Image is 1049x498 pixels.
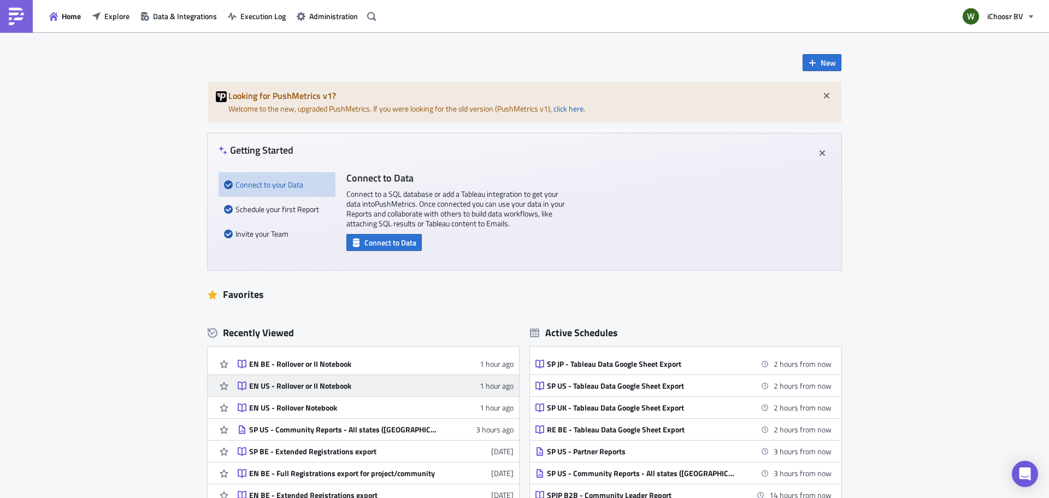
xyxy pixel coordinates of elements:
h5: Looking for PushMetrics v1? [228,91,833,100]
span: Explore [104,10,129,22]
p: Connect to a SQL database or add a Tableau integration to get your data into PushMetrics . Once c... [346,189,565,229]
time: 2025-09-26 14:00 [774,424,832,435]
a: SP JP - Tableau Data Google Sheet Export2 hours from now [535,353,832,374]
span: Execution Log [240,10,286,22]
a: RE BE - Tableau Data Google Sheet Export2 hours from now [535,419,832,440]
div: SP US - Community Reports - All states ([GEOGRAPHIC_DATA], [GEOGRAPHIC_DATA], [GEOGRAPHIC_DATA], ... [547,468,738,478]
time: 2025-09-26T06:46:46Z [476,424,514,435]
a: SP US - Community Reports - All states ([GEOGRAPHIC_DATA], [GEOGRAPHIC_DATA], [GEOGRAPHIC_DATA], ... [535,462,832,484]
a: EN US - Rollover Notebook1 hour ago [238,397,514,418]
button: Execution Log [222,8,291,25]
time: 2025-09-26T08:54:49Z [480,358,514,370]
a: SP UK - Tableau Data Google Sheet Export2 hours from now [535,397,832,418]
button: iChoosr BV [956,4,1041,28]
span: Data & Integrations [153,10,217,22]
button: Explore [86,8,135,25]
div: Favorites [208,286,841,303]
time: 2025-09-26T08:43:49Z [480,402,514,413]
button: Data & Integrations [135,8,222,25]
a: SP US - Partner Reports3 hours from now [535,441,832,462]
span: Home [62,10,81,22]
button: New [803,54,841,71]
h4: Connect to Data [346,172,565,184]
a: SP BE - Extended Registrations export[DATE] [238,441,514,462]
div: SP BE - Extended Registrations export [249,447,440,456]
div: Recently Viewed [208,325,519,341]
h4: Getting Started [219,144,293,156]
div: SP JP - Tableau Data Google Sheet Export [547,359,738,369]
img: Avatar [962,7,980,26]
div: SP US - Partner Reports [547,447,738,456]
a: EN US - Rollover or II Notebook1 hour ago [238,375,514,396]
div: Open Intercom Messenger [1012,461,1038,487]
div: SP US - Tableau Data Google Sheet Export [547,381,738,391]
time: 2025-09-26 15:30 [774,446,832,457]
a: EN BE - Rollover or II Notebook1 hour ago [238,353,514,374]
div: Connect to your Data [224,172,330,197]
time: 2025-09-26 15:30 [774,467,832,479]
span: Connect to Data [364,237,416,248]
div: EN BE - Full Registrations export for project/community [249,468,440,478]
div: RE BE - Tableau Data Google Sheet Export [547,425,738,435]
div: EN US - Rollover or II Notebook [249,381,440,391]
button: Administration [291,8,363,25]
span: New [821,57,836,68]
div: Invite your Team [224,221,330,246]
div: Active Schedules [530,326,618,339]
div: Welcome to the new, upgraded PushMetrics. If you were looking for the old version (PushMetrics v1... [208,82,841,122]
div: Schedule your first Report [224,197,330,221]
button: Home [44,8,86,25]
div: SP US - Community Reports - All states ([GEOGRAPHIC_DATA], [GEOGRAPHIC_DATA], [GEOGRAPHIC_DATA], ... [249,425,440,435]
time: 2025-09-25T07:09:29Z [491,446,514,457]
a: SP US - Community Reports - All states ([GEOGRAPHIC_DATA], [GEOGRAPHIC_DATA], [GEOGRAPHIC_DATA], ... [238,419,514,440]
div: EN BE - Rollover or II Notebook [249,359,440,369]
time: 2025-09-26 14:00 [774,402,832,413]
span: iChoosr BV [987,10,1023,22]
div: EN US - Rollover Notebook [249,403,440,413]
a: EN BE - Full Registrations export for project/community[DATE] [238,462,514,484]
button: Connect to Data [346,234,422,251]
span: Administration [309,10,358,22]
a: click here [553,103,584,114]
div: SP UK - Tableau Data Google Sheet Export [547,403,738,413]
img: PushMetrics [8,8,25,25]
time: 2025-09-26 14:00 [774,358,832,370]
a: Connect to Data [346,236,422,247]
time: 2025-09-11T12:45:53Z [491,467,514,479]
a: SP US - Tableau Data Google Sheet Export2 hours from now [535,375,832,396]
time: 2025-09-26T08:44:14Z [480,380,514,391]
time: 2025-09-26 14:00 [774,380,832,391]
